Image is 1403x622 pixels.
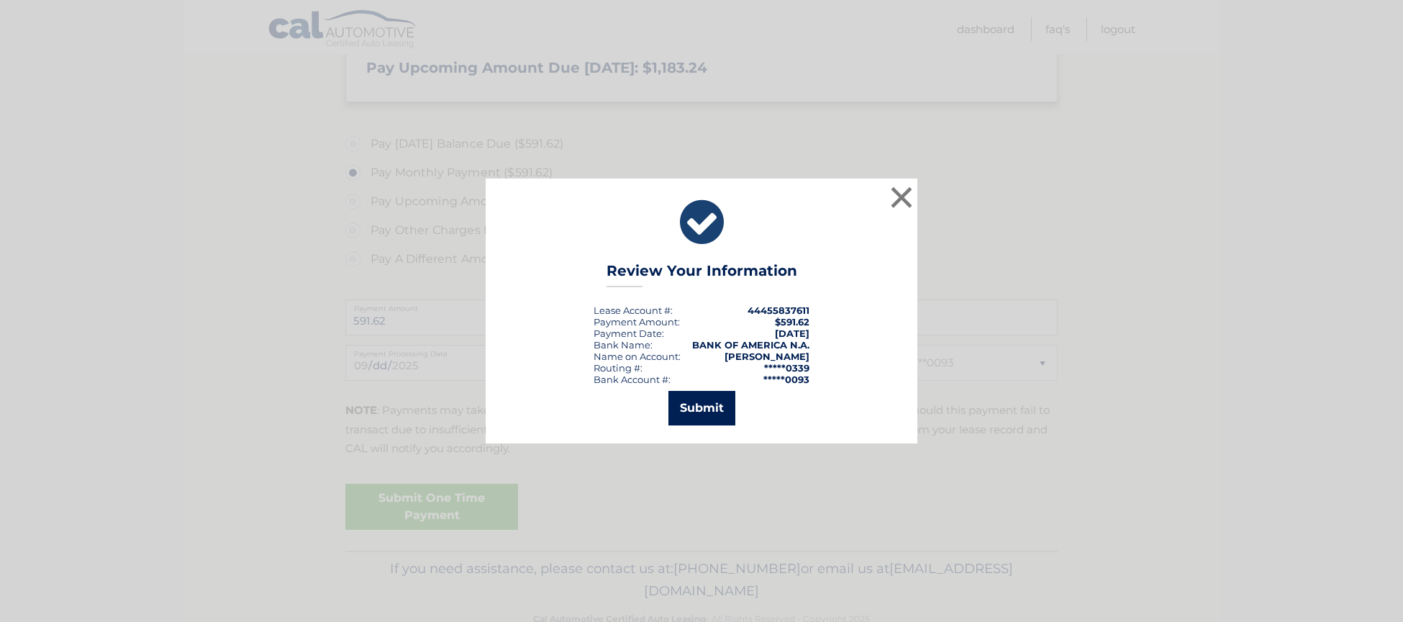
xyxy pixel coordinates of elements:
[594,374,671,385] div: Bank Account #:
[775,328,809,339] span: [DATE]
[594,339,653,351] div: Bank Name:
[594,305,673,316] div: Lease Account #:
[594,328,664,339] div: :
[887,183,916,212] button: ×
[594,316,680,328] div: Payment Amount:
[668,391,735,425] button: Submit
[775,316,809,328] span: $591.62
[692,339,809,351] strong: BANK OF AMERICA N.A.
[607,262,797,287] h3: Review Your Information
[594,328,662,339] span: Payment Date
[748,305,809,316] strong: 44455837611
[594,362,643,374] div: Routing #:
[594,351,681,362] div: Name on Account:
[725,351,809,362] strong: [PERSON_NAME]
